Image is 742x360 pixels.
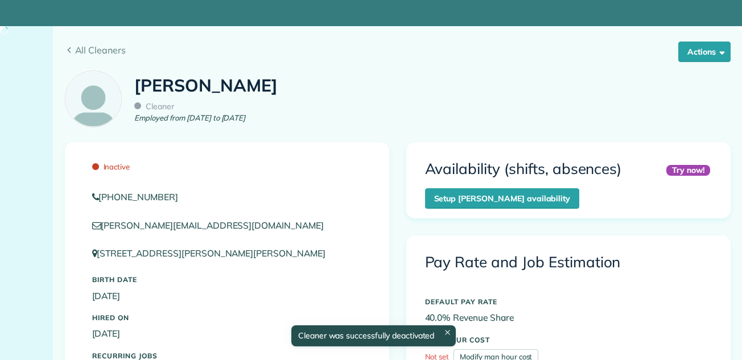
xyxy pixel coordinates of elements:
button: Actions [678,42,731,62]
div: Try now! [666,165,710,176]
p: [DATE] [92,327,362,340]
span: Inactive [92,162,130,171]
a: Setup [PERSON_NAME] availability [425,188,580,209]
div: Cleaner was successfully deactivated [291,325,456,346]
a: [PERSON_NAME][EMAIL_ADDRESS][DOMAIN_NAME] [92,220,335,231]
a: [PHONE_NUMBER] [92,191,362,204]
em: Employed from [DATE] to [DATE] [134,113,245,124]
p: [DATE] [92,289,362,303]
h3: Pay Rate and Job Estimation [425,254,712,271]
h5: Birth Date [92,276,362,283]
a: All Cleaners [65,43,731,57]
h5: Recurring Jobs [92,352,362,359]
span: Cleaner [134,101,174,111]
h5: Hired On [92,314,362,321]
span: All Cleaners [75,43,731,57]
a: [STREET_ADDRESS][PERSON_NAME][PERSON_NAME] [92,247,336,259]
h5: DEFAULT PAY RATE [425,298,712,305]
h3: Availability (shifts, absences) [425,161,622,177]
h5: MAN HOUR COST [425,336,712,344]
p: 40.0% Revenue Share [425,311,712,324]
h1: [PERSON_NAME] [134,76,278,95]
img: employee_icon-c2f8239691d896a72cdd9dc41cfb7b06f9d69bdd837a2ad469be8ff06ab05b5f.png [65,71,121,127]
